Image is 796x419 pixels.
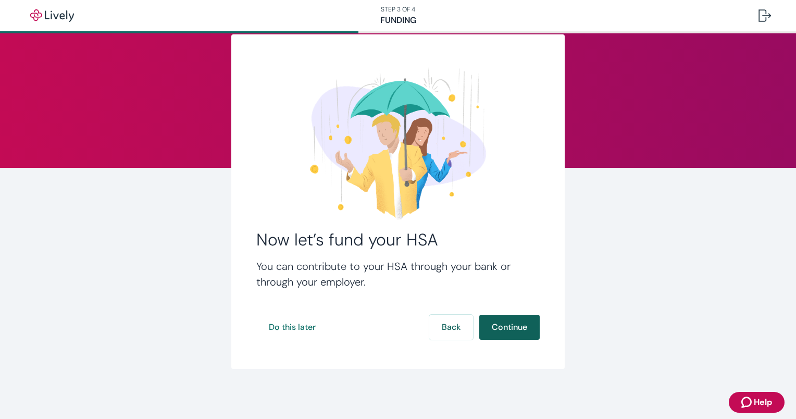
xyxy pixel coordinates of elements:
[256,229,540,250] h2: Now let’s fund your HSA
[479,315,540,340] button: Continue
[256,315,328,340] button: Do this later
[256,258,540,290] h4: You can contribute to your HSA through your bank or through your employer.
[429,315,473,340] button: Back
[750,3,779,28] button: Log out
[754,396,772,409] span: Help
[741,396,754,409] svg: Zendesk support icon
[23,9,81,22] img: Lively
[729,392,785,413] button: Zendesk support iconHelp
